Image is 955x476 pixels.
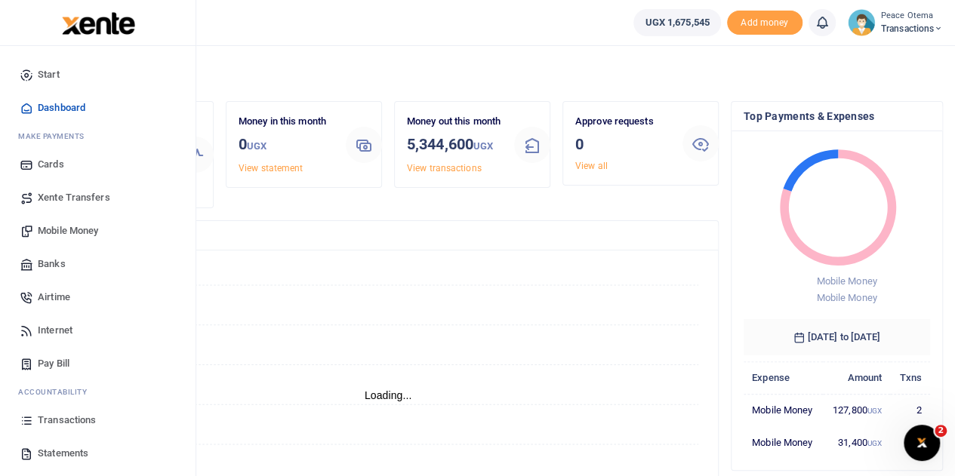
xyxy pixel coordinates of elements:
[12,148,183,181] a: Cards
[575,114,670,130] p: Approve requests
[12,124,183,148] li: M
[38,356,69,371] span: Pay Bill
[365,389,412,401] text: Loading...
[38,223,98,238] span: Mobile Money
[12,437,183,470] a: Statements
[890,361,930,394] th: Txns
[823,394,890,426] td: 127,800
[38,323,72,338] span: Internet
[247,140,266,152] small: UGX
[727,11,803,35] span: Add money
[627,9,726,36] li: Wallet ballance
[575,133,670,155] h3: 0
[12,181,183,214] a: Xente Transfers
[935,425,947,437] span: 2
[848,9,875,36] img: profile-user
[38,446,88,461] span: Statements
[29,386,87,398] span: countability
[12,247,183,281] a: Banks
[239,133,334,158] h3: 0
[881,22,943,35] span: Transactions
[867,439,882,447] small: UGX
[633,9,720,36] a: UGX 1,675,545
[744,394,823,426] td: Mobile Money
[407,133,502,158] h3: 5,344,600
[12,347,183,380] a: Pay Bill
[38,67,60,82] span: Start
[744,319,930,355] h6: [DATE] to [DATE]
[727,16,803,27] a: Add money
[645,15,709,30] span: UGX 1,675,545
[12,380,183,404] li: Ac
[38,190,110,205] span: Xente Transfers
[575,161,608,171] a: View all
[12,58,183,91] a: Start
[26,131,85,142] span: ake Payments
[727,11,803,35] li: Toup your wallet
[38,157,64,172] span: Cards
[881,10,943,23] small: Peace Otema
[12,404,183,437] a: Transactions
[62,12,135,35] img: logo-large
[38,413,96,428] span: Transactions
[816,292,876,303] span: Mobile Money
[823,361,890,394] th: Amount
[848,9,943,36] a: profile-user Peace Otema Transactions
[823,426,890,458] td: 31,400
[38,256,66,272] span: Banks
[12,281,183,314] a: Airtime
[744,426,823,458] td: Mobile Money
[407,114,502,130] p: Money out this month
[12,214,183,247] a: Mobile Money
[239,114,334,130] p: Money in this month
[70,227,706,244] h4: Transactions Overview
[38,290,70,305] span: Airtime
[12,314,183,347] a: Internet
[407,163,482,174] a: View transactions
[890,394,930,426] td: 2
[38,100,85,115] span: Dashboard
[473,140,493,152] small: UGX
[57,65,943,81] h4: Hello Peace
[890,426,930,458] td: 1
[12,91,183,124] a: Dashboard
[60,17,135,28] a: logo-small logo-large logo-large
[744,361,823,394] th: Expense
[904,425,940,461] iframe: Intercom live chat
[239,163,303,174] a: View statement
[867,407,882,415] small: UGX
[816,275,876,287] span: Mobile Money
[744,108,930,124] h4: Top Payments & Expenses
